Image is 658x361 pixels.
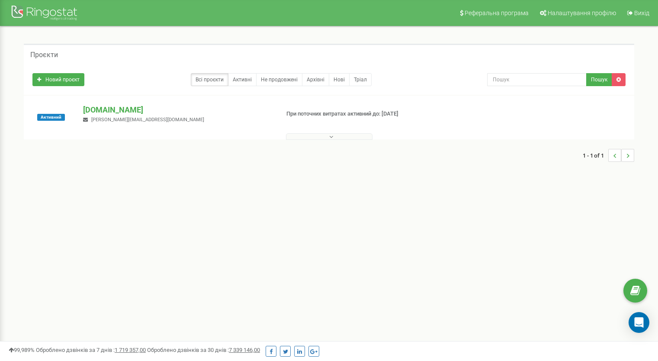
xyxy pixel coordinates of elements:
a: Всі проєкти [191,73,228,86]
a: Активні [228,73,257,86]
a: Не продовжені [256,73,302,86]
p: [DOMAIN_NAME] [83,104,272,116]
button: Пошук [586,73,612,86]
span: 1 - 1 of 1 [583,149,608,162]
span: Активний [37,114,65,121]
span: Оброблено дзвінків за 30 днів : [147,347,260,353]
p: При поточних витратах активний до: [DATE] [286,110,425,118]
nav: ... [583,140,634,171]
h5: Проєкти [30,51,58,59]
u: 7 339 146,00 [229,347,260,353]
a: Нові [329,73,350,86]
input: Пошук [487,73,587,86]
span: Реферальна програма [465,10,529,16]
span: [PERSON_NAME][EMAIL_ADDRESS][DOMAIN_NAME] [91,117,204,122]
span: Налаштування профілю [548,10,616,16]
span: Вихід [634,10,649,16]
div: Open Intercom Messenger [629,312,649,333]
span: 99,989% [9,347,35,353]
span: Оброблено дзвінків за 7 днів : [36,347,146,353]
u: 1 719 357,00 [115,347,146,353]
a: Новий проєкт [32,73,84,86]
a: Архівні [302,73,329,86]
a: Тріал [349,73,372,86]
